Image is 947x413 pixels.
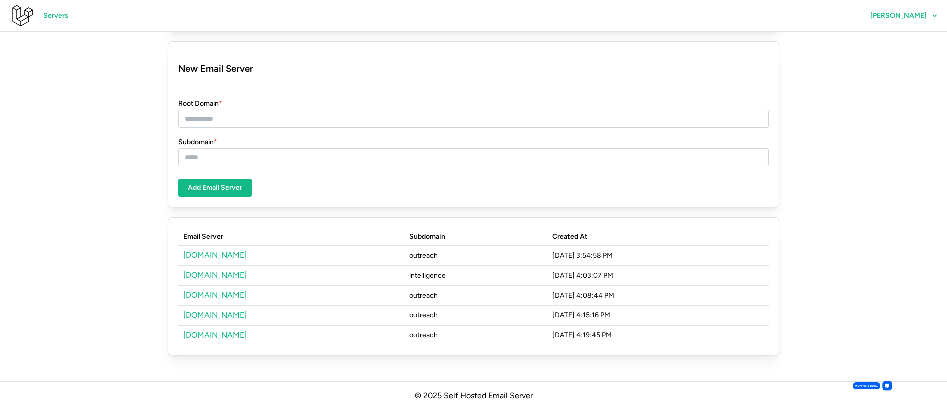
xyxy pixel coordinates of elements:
span: [PERSON_NAME] [870,12,927,19]
a: [DOMAIN_NAME] [183,310,247,320]
button: Add Email Server [178,179,252,197]
td: [DATE] 3:54:58 PM [547,246,769,266]
label: Root Domain [178,98,222,109]
td: intelligence [404,266,547,286]
span: Servers [43,7,68,24]
span: Add Email Server [188,179,242,196]
td: [DATE] 4:03:07 PM [547,266,769,286]
td: [DATE] 4:08:44 PM [547,286,769,306]
h3: New Email Server [178,61,769,76]
iframe: HelpCrunch [807,368,937,403]
td: outreach [404,305,547,325]
a: [DOMAIN_NAME] [183,250,247,260]
th: Email Server [178,228,404,246]
a: [DOMAIN_NAME] [183,270,247,280]
td: [DATE] 4:19:45 PM [547,325,769,345]
a: Servers [34,7,78,25]
label: Subdomain [178,137,217,148]
a: [DOMAIN_NAME] [183,330,247,340]
a: [DOMAIN_NAME] [183,290,247,300]
button: [PERSON_NAME] [861,7,947,25]
th: Created At [547,228,769,246]
td: outreach [404,286,547,306]
th: Subdomain [404,228,547,246]
td: outreach [404,325,547,345]
td: outreach [404,246,547,266]
td: [DATE] 4:15:16 PM [547,305,769,325]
